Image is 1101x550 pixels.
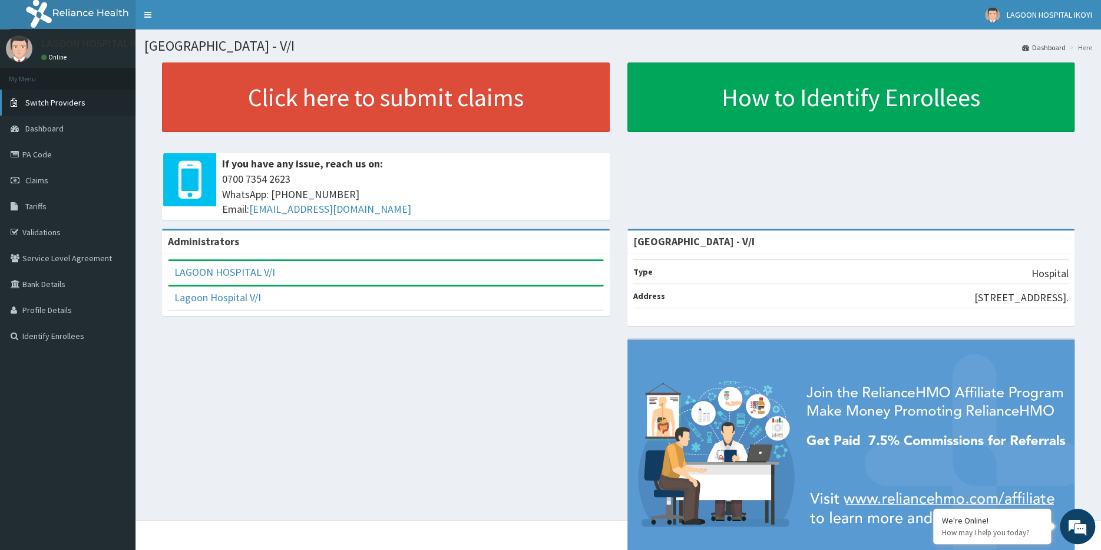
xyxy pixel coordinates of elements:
p: Hospital [1031,266,1069,281]
span: Dashboard [25,123,64,134]
li: Here [1067,42,1092,52]
a: Online [41,53,70,61]
a: How to Identify Enrollees [627,62,1075,132]
b: Administrators [168,235,239,248]
div: We're Online! [942,515,1042,526]
strong: [GEOGRAPHIC_DATA] - V/I [633,235,755,248]
p: LAGOON HOSPITAL IKOYI [41,38,155,49]
p: How may I help you today? [942,528,1042,538]
b: Address [633,291,665,301]
a: Lagoon Hospital V/I [174,291,261,304]
p: [STREET_ADDRESS]. [974,290,1069,305]
span: LAGOON HOSPITAL IKOYI [1007,9,1092,20]
span: Tariffs [25,201,47,212]
a: [EMAIL_ADDRESS][DOMAIN_NAME] [249,202,411,216]
a: Click here to submit claims [162,62,610,132]
b: Type [633,266,653,277]
a: Dashboard [1022,42,1066,52]
img: User Image [985,8,1000,22]
a: LAGOON HOSPITAL V/I [174,265,275,279]
b: If you have any issue, reach us on: [222,157,383,170]
span: Switch Providers [25,97,85,108]
span: Claims [25,175,48,186]
img: User Image [6,35,32,62]
h1: [GEOGRAPHIC_DATA] - V/I [144,38,1092,54]
span: 0700 7354 2623 WhatsApp: [PHONE_NUMBER] Email: [222,172,604,217]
